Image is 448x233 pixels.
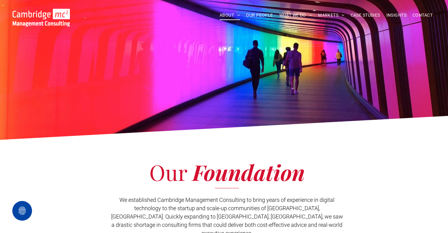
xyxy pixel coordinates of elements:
a: ABOUT [216,10,243,20]
a: CASE STUDIES [348,10,383,20]
a: INSIGHTS [383,10,410,20]
img: Go to Homepage [13,9,70,27]
a: WHAT WE DO [276,10,315,20]
span: Our [149,157,187,186]
a: MARKETS [315,10,347,20]
span: Foundation [192,157,305,186]
a: CONTACT [410,10,436,20]
a: OUR PEOPLE [243,10,276,20]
